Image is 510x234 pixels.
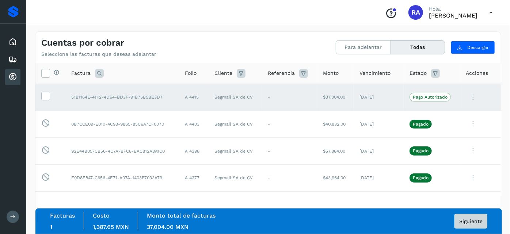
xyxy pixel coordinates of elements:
td: $37,004.00 [317,84,354,111]
td: E9D8E847-C656-4E71-A07A-1403F7033A79 [65,164,179,191]
span: Folio [185,69,197,77]
div: Cuentas por cobrar [5,69,20,85]
span: Vencimiento [359,69,391,77]
p: Pagado [413,175,429,180]
td: A 4377 [179,164,209,191]
span: Monto [323,69,339,77]
p: Pagado [413,122,429,127]
p: Selecciona las facturas que deseas adelantar [41,51,156,57]
td: - [262,138,317,165]
p: Pagado [413,148,429,153]
span: 1,387.65 MXN [93,223,129,230]
button: Descargar [451,41,495,54]
td: $37,236.00 [317,191,354,218]
p: ROGELIO ALVAREZ PALOMO [429,12,477,19]
span: Estado [410,69,427,77]
span: Acciones [466,69,488,77]
div: Embarques [5,51,20,68]
button: Para adelantar [336,41,391,54]
span: 37,004.00 MXN [147,223,189,230]
label: Costo [93,212,110,219]
td: Segmail SA de CV [209,84,262,111]
span: 1 [50,223,52,230]
td: [DATE] [354,164,404,191]
button: Todas [391,41,445,54]
td: - [262,111,317,138]
span: Cliente [214,69,232,77]
td: - [262,84,317,111]
td: $40,832.00 [317,111,354,138]
label: Monto total de facturas [147,212,216,219]
td: Segmail SA de CV [209,111,262,138]
td: [DATE] [354,191,404,218]
td: A 4415 [179,84,209,111]
td: A 4403 [179,111,209,138]
td: A 4398 [179,138,209,165]
span: Siguiente [459,219,483,224]
td: A 4363 [179,191,209,218]
td: 51B1164E-41F2-4D64-BD3F-91B75B5BE3D7 [65,84,179,111]
td: 92E44B05-CB56-4C7A-BFC8-EAC812A3A1C0 [65,138,179,165]
p: Pago Autorizado [413,95,448,100]
td: [DATE] [354,84,404,111]
span: Factura [71,69,91,77]
td: Segmail SA de CV [209,164,262,191]
span: Descargar [467,44,489,51]
td: $57,884.00 [317,138,354,165]
td: [DATE] [354,138,404,165]
h4: Cuentas por cobrar [41,38,124,48]
td: [DATE] [354,111,404,138]
td: 0B7CCE09-E010-4C93-9865-85C6A7CF0070 [65,111,179,138]
td: Segmail SA de CV [209,191,262,218]
span: Referencia [268,69,295,77]
div: Inicio [5,34,20,50]
button: Siguiente [454,214,487,229]
td: Segmail SA de CV [209,138,262,165]
td: - [262,164,317,191]
label: Facturas [50,212,75,219]
td: - [262,191,317,218]
td: $43,964.00 [317,164,354,191]
td: 12375943-E9B7-4DEB-99B8-2AF37542525D [65,191,179,218]
p: Hola, [429,6,477,12]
